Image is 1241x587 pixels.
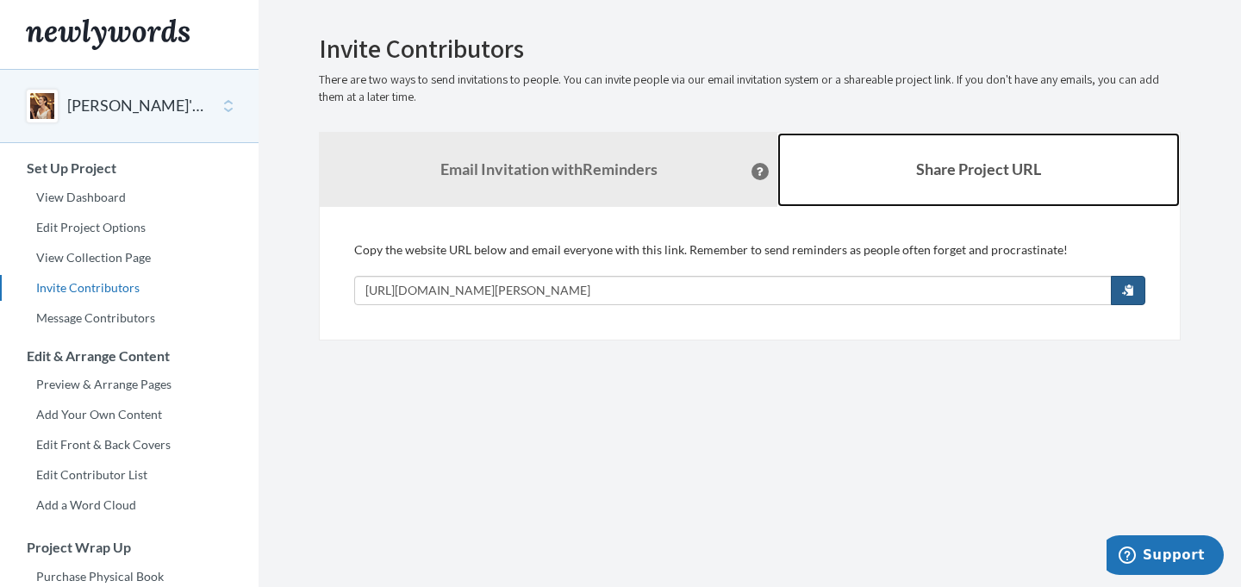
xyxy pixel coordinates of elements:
[1,540,259,555] h3: Project Wrap Up
[354,241,1145,305] div: Copy the website URL below and email everyone with this link. Remember to send reminders as peopl...
[440,159,658,178] strong: Email Invitation with Reminders
[1107,535,1224,578] iframe: Opens a widget where you can chat to one of our agents
[26,19,190,50] img: Newlywords logo
[1,160,259,176] h3: Set Up Project
[319,72,1181,106] p: There are two ways to send invitations to people. You can invite people via our email invitation ...
[1,348,259,364] h3: Edit & Arrange Content
[319,34,1181,63] h2: Invite Contributors
[67,95,207,117] button: [PERSON_NAME]'s InterVarsity Farewell
[916,159,1041,178] b: Share Project URL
